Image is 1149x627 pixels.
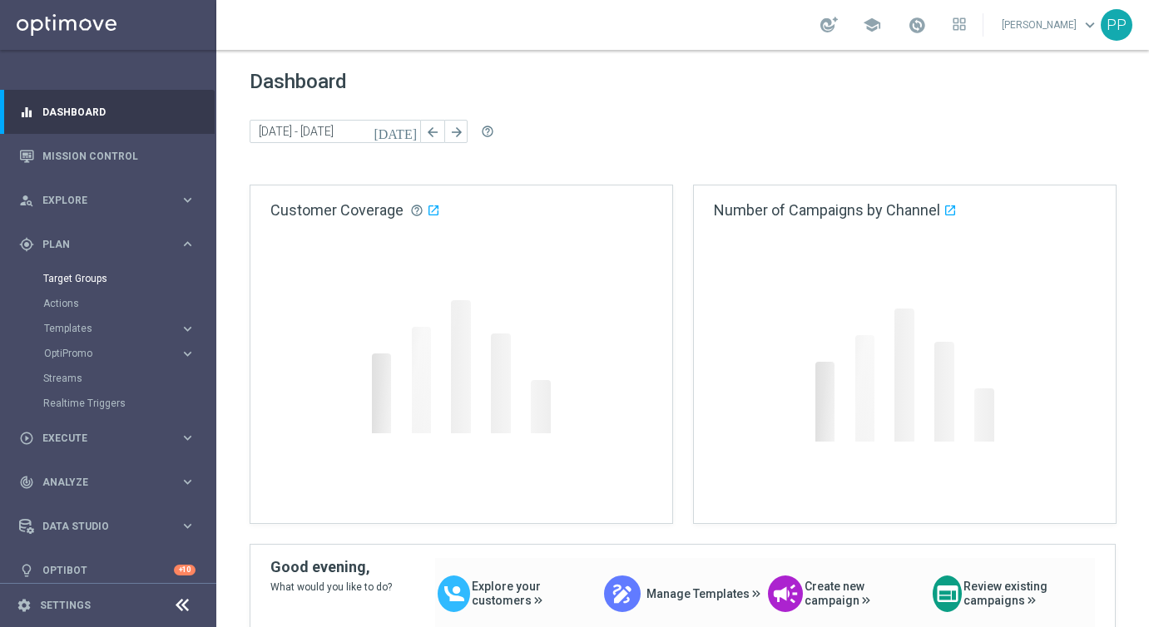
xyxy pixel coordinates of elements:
a: Settings [40,600,91,610]
div: OptiPromo [44,348,180,358]
div: Data Studio [19,519,180,534]
div: Mission Control [19,134,196,178]
button: lightbulb Optibot +10 [18,564,196,577]
button: play_circle_outline Execute keyboard_arrow_right [18,432,196,445]
button: Data Studio keyboard_arrow_right [18,520,196,533]
i: keyboard_arrow_right [180,192,196,208]
span: Execute [42,433,180,443]
span: OptiPromo [44,348,163,358]
i: keyboard_arrow_right [180,346,196,362]
i: keyboard_arrow_right [180,474,196,490]
button: Templates keyboard_arrow_right [43,322,196,335]
i: person_search [19,193,34,208]
button: Mission Control [18,150,196,163]
div: Templates [44,323,180,333]
a: Actions [43,297,173,310]
i: keyboard_arrow_right [180,430,196,446]
div: +10 [174,565,196,575]
a: Streams [43,372,173,385]
div: Dashboard [19,90,196,134]
span: Data Studio [42,521,180,531]
div: OptiPromo [43,341,215,366]
div: Execute [19,431,180,446]
span: Explore [42,195,180,205]
span: Templates [44,323,163,333]
a: Optibot [42,548,174,592]
div: Explore [19,193,180,208]
button: person_search Explore keyboard_arrow_right [18,194,196,207]
div: Optibot [19,548,196,592]
i: settings [17,598,32,613]
i: keyboard_arrow_right [180,518,196,534]
div: PP [1101,9,1132,41]
span: school [863,16,881,34]
div: Analyze [19,475,180,490]
a: [PERSON_NAME]keyboard_arrow_down [1000,12,1101,37]
div: Plan [19,237,180,252]
a: Mission Control [42,134,196,178]
span: Analyze [42,477,180,487]
i: lightbulb [19,563,34,578]
div: Streams [43,366,215,391]
a: Dashboard [42,90,196,134]
a: Realtime Triggers [43,397,173,410]
button: equalizer Dashboard [18,106,196,119]
i: keyboard_arrow_right [180,321,196,337]
div: Actions [43,291,215,316]
i: equalizer [19,105,34,120]
div: Templates [43,316,215,341]
i: play_circle_outline [19,431,34,446]
a: Target Groups [43,272,173,285]
div: Target Groups [43,266,215,291]
span: keyboard_arrow_down [1081,16,1099,34]
i: track_changes [19,475,34,490]
span: Plan [42,239,180,249]
i: gps_fixed [19,237,34,252]
button: track_changes Analyze keyboard_arrow_right [18,476,196,489]
button: gps_fixed Plan keyboard_arrow_right [18,238,196,251]
i: keyboard_arrow_right [180,236,196,252]
button: OptiPromo keyboard_arrow_right [43,347,196,360]
div: Realtime Triggers [43,391,215,416]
